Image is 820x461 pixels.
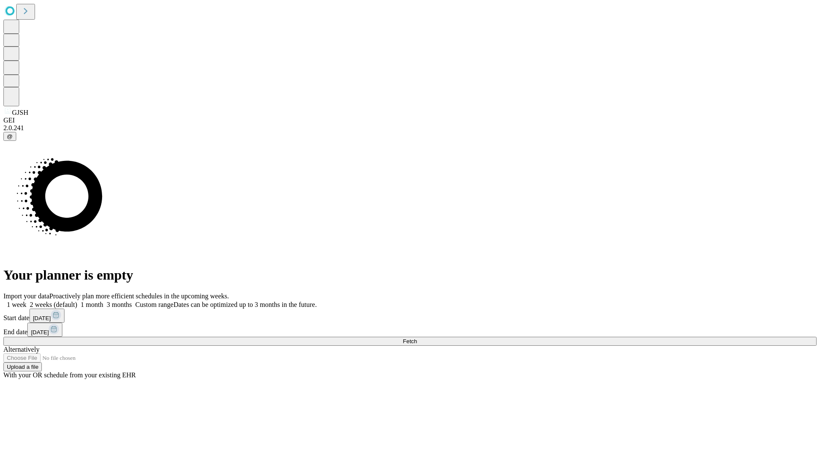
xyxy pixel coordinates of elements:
span: Import your data [3,292,50,300]
button: [DATE] [27,323,62,337]
span: Proactively plan more efficient schedules in the upcoming weeks. [50,292,229,300]
span: Custom range [135,301,173,308]
span: Dates can be optimized up to 3 months in the future. [173,301,316,308]
div: 2.0.241 [3,124,817,132]
span: [DATE] [31,329,49,336]
button: Fetch [3,337,817,346]
span: 2 weeks (default) [30,301,77,308]
span: With your OR schedule from your existing EHR [3,371,136,379]
div: Start date [3,309,817,323]
span: Alternatively [3,346,39,353]
div: End date [3,323,817,337]
span: 1 month [81,301,103,308]
span: [DATE] [33,315,51,321]
h1: Your planner is empty [3,267,817,283]
span: 3 months [107,301,132,308]
button: Upload a file [3,362,42,371]
span: @ [7,133,13,140]
span: 1 week [7,301,26,308]
button: [DATE] [29,309,64,323]
span: GJSH [12,109,28,116]
div: GEI [3,117,817,124]
span: Fetch [403,338,417,344]
button: @ [3,132,16,141]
